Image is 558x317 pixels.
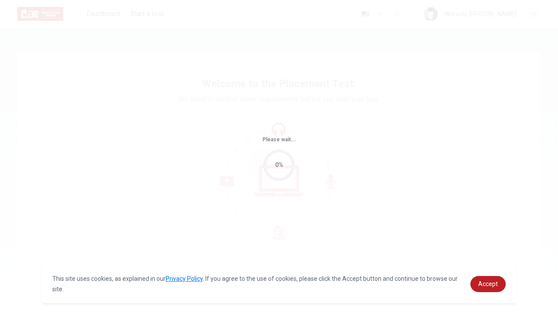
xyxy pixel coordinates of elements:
div: cookieconsent [42,265,516,303]
div: 0% [275,160,283,170]
span: Accept [478,280,498,287]
span: This site uses cookies, as explained in our . If you agree to the use of cookies, please click th... [52,275,458,293]
a: Privacy Policy [166,275,203,282]
span: Please wait... [262,136,296,143]
a: dismiss cookie message [470,276,506,292]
